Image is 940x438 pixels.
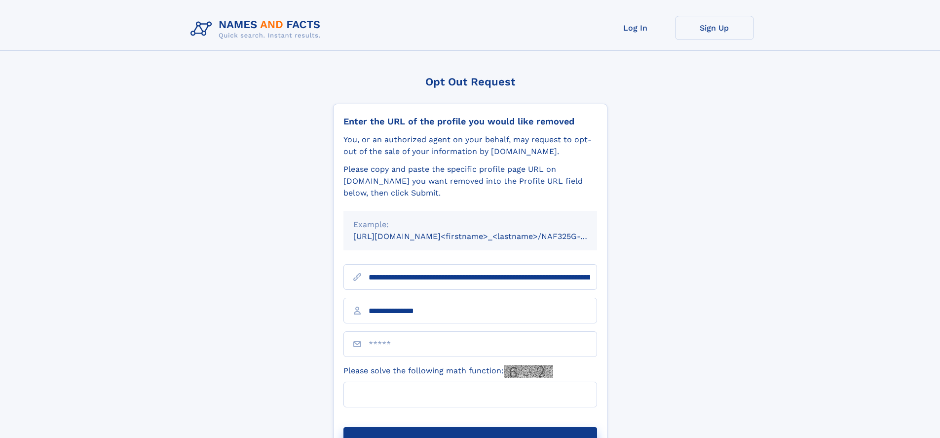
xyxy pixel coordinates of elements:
small: [URL][DOMAIN_NAME]<firstname>_<lastname>/NAF325G-xxxxxxxx [353,232,616,241]
label: Please solve the following math function: [343,365,553,378]
div: Example: [353,219,587,231]
a: Log In [596,16,675,40]
img: Logo Names and Facts [187,16,329,42]
div: Enter the URL of the profile you would like removed [343,116,597,127]
a: Sign Up [675,16,754,40]
div: Please copy and paste the specific profile page URL on [DOMAIN_NAME] you want removed into the Pr... [343,163,597,199]
div: You, or an authorized agent on your behalf, may request to opt-out of the sale of your informatio... [343,134,597,158]
div: Opt Out Request [333,76,607,88]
